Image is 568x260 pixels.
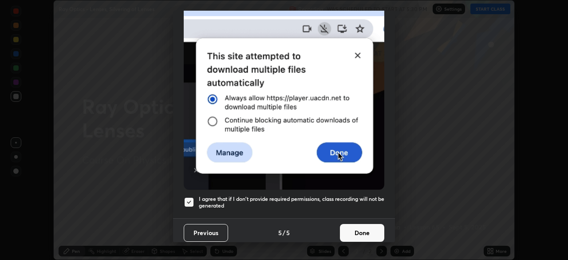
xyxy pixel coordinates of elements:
[278,228,282,237] h4: 5
[340,224,384,242] button: Done
[286,228,290,237] h4: 5
[199,196,384,209] h5: I agree that if I don't provide required permissions, class recording will not be generated
[283,228,285,237] h4: /
[184,224,228,242] button: Previous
